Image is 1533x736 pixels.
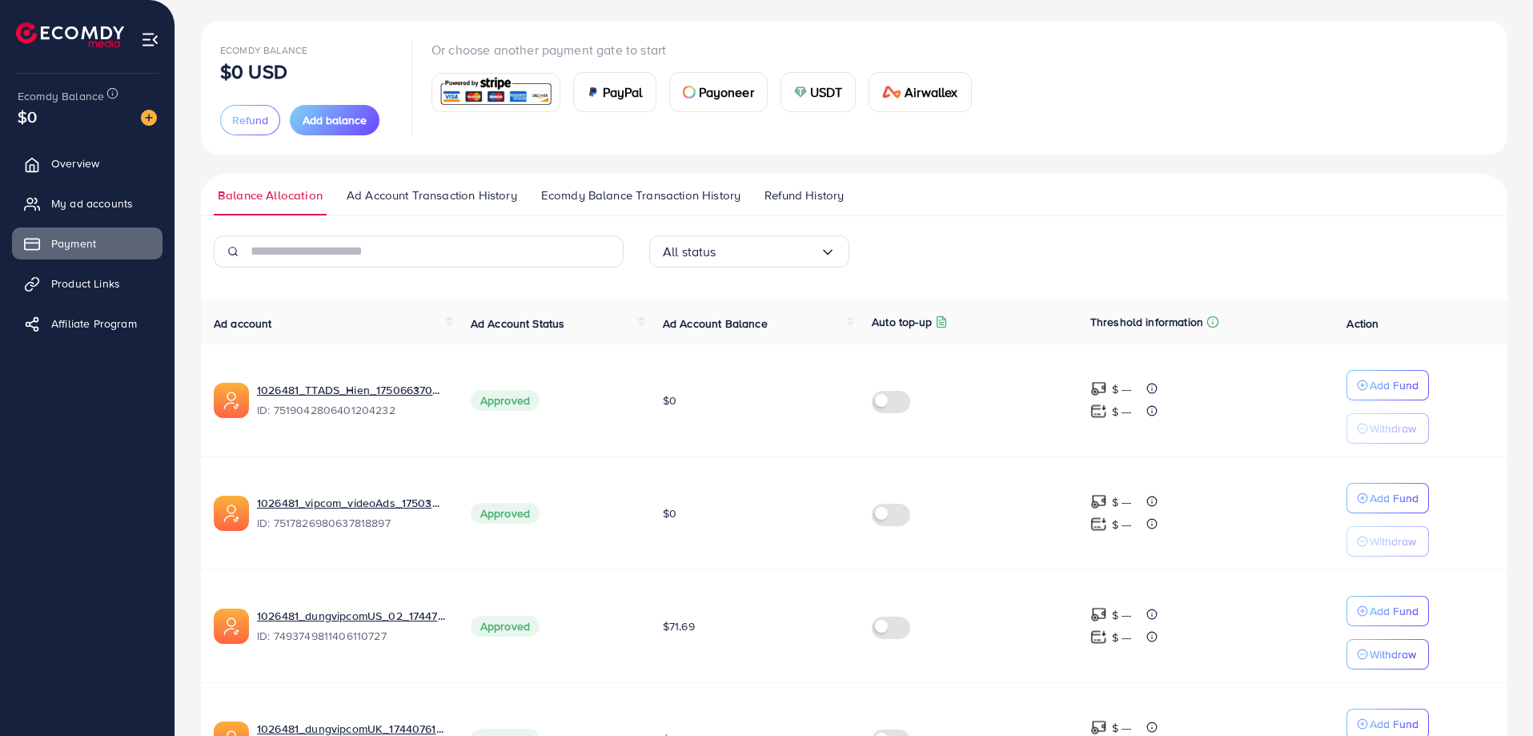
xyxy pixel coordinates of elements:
[141,110,157,126] img: image
[437,75,555,110] img: card
[1090,629,1107,646] img: top-up amount
[810,82,843,102] span: USDT
[257,515,445,531] span: ID: 7517826980637818897
[51,195,133,211] span: My ad accounts
[1346,639,1429,670] button: Withdraw
[257,382,445,419] div: <span class='underline'>1026481_TTADS_Hien_1750663705167</span></br>7519042806401204232
[220,43,307,57] span: Ecomdy Balance
[603,82,643,102] span: PayPal
[471,503,540,524] span: Approved
[1090,516,1107,533] img: top-up amount
[649,235,849,267] div: Search for option
[12,267,163,300] a: Product Links
[18,105,37,128] span: $0
[232,112,268,128] span: Refund
[431,73,560,112] a: card
[257,495,445,511] a: 1026481_vipcom_videoAds_1750380509111
[663,392,676,408] span: $0
[663,505,676,521] span: $0
[669,72,768,112] a: cardPayoneer
[1346,413,1429,444] button: Withdraw
[257,402,445,418] span: ID: 7519042806401204232
[51,316,137,332] span: Affiliate Program
[882,86,901,99] img: card
[1090,719,1107,736] img: top-up amount
[431,40,985,59] p: Or choose another payment gate to start
[1112,380,1132,399] p: $ ---
[12,227,163,259] a: Payment
[218,187,323,204] span: Balance Allocation
[1112,605,1132,625] p: $ ---
[51,235,96,251] span: Payment
[573,72,656,112] a: cardPayPal
[1090,380,1107,397] img: top-up amount
[1346,526,1429,557] button: Withdraw
[663,316,768,332] span: Ad Account Balance
[1370,532,1416,551] p: Withdraw
[214,383,249,418] img: ic-ads-acc.e4c84228.svg
[663,618,695,634] span: $71.69
[51,275,120,292] span: Product Links
[1346,596,1429,626] button: Add Fund
[1090,403,1107,420] img: top-up amount
[1112,493,1132,512] p: $ ---
[699,82,754,102] span: Payoneer
[587,86,600,99] img: card
[1370,376,1419,395] p: Add Fund
[257,495,445,532] div: <span class='underline'>1026481_vipcom_videoAds_1750380509111</span></br>7517826980637818897
[1370,601,1419,621] p: Add Fund
[12,187,163,219] a: My ad accounts
[12,308,163,340] a: Affiliate Program
[257,608,445,624] a: 1026481_dungvipcomUS_02_1744774713900
[1346,483,1429,513] button: Add Fund
[18,88,104,104] span: Ecomdy Balance
[214,496,249,531] img: ic-ads-acc.e4c84228.svg
[781,72,857,112] a: cardUSDT
[869,72,971,112] a: cardAirwallex
[1370,714,1419,734] p: Add Fund
[1370,645,1416,664] p: Withdraw
[257,628,445,644] span: ID: 7493749811406110727
[683,86,696,99] img: card
[471,616,540,637] span: Approved
[1346,316,1378,332] span: Action
[764,187,844,204] span: Refund History
[220,62,287,81] p: $0 USD
[1090,606,1107,623] img: top-up amount
[1090,312,1203,332] p: Threshold information
[541,187,740,204] span: Ecomdy Balance Transaction History
[214,316,272,332] span: Ad account
[16,22,124,47] img: logo
[214,609,249,644] img: ic-ads-acc.e4c84228.svg
[347,187,517,204] span: Ad Account Transaction History
[257,382,445,398] a: 1026481_TTADS_Hien_1750663705167
[220,105,280,135] button: Refund
[716,239,820,264] input: Search for option
[905,82,957,102] span: Airwallex
[1465,664,1521,724] iframe: Chat
[794,86,807,99] img: card
[1346,370,1429,400] button: Add Fund
[12,147,163,179] a: Overview
[1370,419,1416,438] p: Withdraw
[1090,493,1107,510] img: top-up amount
[663,239,716,264] span: All status
[1112,402,1132,421] p: $ ---
[872,312,932,332] p: Auto top-up
[257,608,445,645] div: <span class='underline'>1026481_dungvipcomUS_02_1744774713900</span></br>7493749811406110727
[1112,628,1132,647] p: $ ---
[471,316,565,332] span: Ad Account Status
[1112,515,1132,534] p: $ ---
[471,390,540,411] span: Approved
[303,112,367,128] span: Add balance
[51,155,99,171] span: Overview
[290,105,379,135] button: Add balance
[141,30,159,49] img: menu
[1370,489,1419,508] p: Add Fund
